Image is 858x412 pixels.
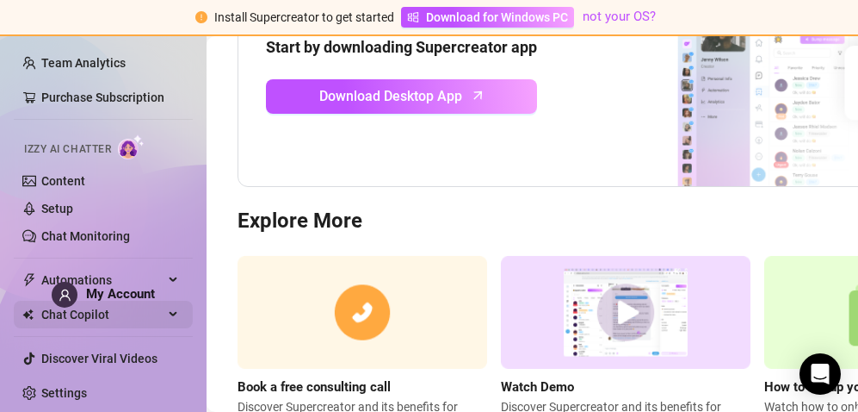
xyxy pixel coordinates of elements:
strong: Watch Demo [501,379,574,395]
a: Download for Windows PC [401,7,574,28]
span: windows [407,11,419,23]
div: Open Intercom Messenger [799,353,841,395]
a: Purchase Subscription [41,91,164,104]
span: Download Desktop App [320,85,463,107]
span: arrow-up [468,85,488,105]
span: Install Supercreator to get started [214,10,394,24]
a: Discover Viral Videos [41,352,157,365]
a: Chat Monitoring [41,229,130,243]
img: consulting call [238,256,487,369]
span: Chat Copilot [41,301,164,328]
img: Chat Copilot [22,309,34,321]
strong: Start by downloading Supercreator app [266,38,537,56]
a: Setup [41,202,73,215]
span: Download for Windows PC [426,8,568,27]
img: supercreator demo [501,256,750,369]
span: user [59,289,71,302]
strong: Book a free consulting call [238,379,391,395]
a: Settings [41,386,87,400]
img: AI Chatter [118,134,145,159]
a: Download Desktop Apparrow-up [266,79,537,114]
span: exclamation-circle [195,11,207,23]
span: Automations [41,266,164,294]
span: Izzy AI Chatter [24,141,111,158]
a: Team Analytics [41,56,126,70]
span: thunderbolt [22,273,36,287]
a: not your OS? [583,9,656,24]
span: My Account [86,286,155,302]
a: Content [41,174,85,188]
